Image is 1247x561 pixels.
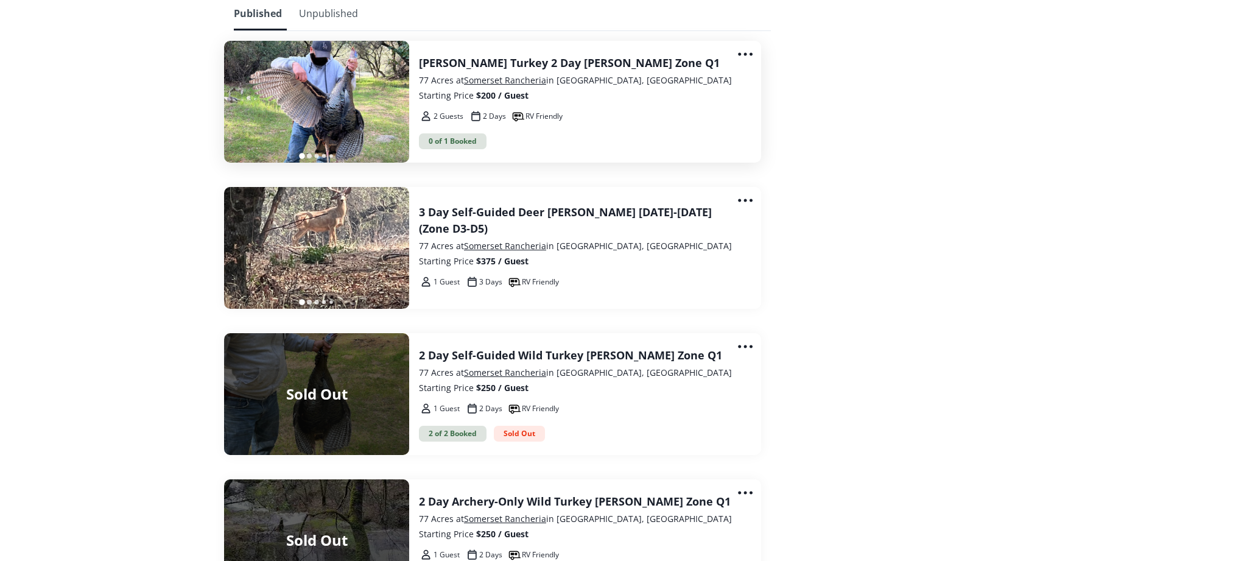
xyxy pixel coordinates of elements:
button: Go to step 2 [306,152,313,160]
span: 2 Days [479,549,502,560]
a: 2 Day Self-Guided Wild Turkey [PERSON_NAME] Zone Q177 Acres atSomerset Rancheriain [GEOGRAPHIC_DA... [409,342,761,446]
button: Go to step 3 [313,152,320,160]
button: Go to step 4 [320,152,328,160]
a: Somerset Rancheria [464,74,546,86]
div: 2 Day Self-Guided Wild Turkey [PERSON_NAME] Zone Q1 [419,347,742,364]
button: Go to step 3 [313,298,320,306]
div: 77 Acres at in [GEOGRAPHIC_DATA], [GEOGRAPHIC_DATA] [419,74,742,86]
b: $200 / Guest [476,90,529,101]
span: RV Friendly [525,111,563,121]
button: Go to step 1 [298,152,306,160]
a: Somerset Rancheria [464,240,546,252]
div: 77 Acres at in [GEOGRAPHIC_DATA], [GEOGRAPHIC_DATA] [419,512,742,525]
a: [PERSON_NAME] Turkey 2 Day [PERSON_NAME] Zone Q177 Acres atSomerset Rancheriain [GEOGRAPHIC_DATA]... [409,50,761,154]
div: [PERSON_NAME] Turkey 2 Day [PERSON_NAME] Zone Q1 [419,55,742,71]
span: 3 Days [479,277,502,287]
span: 0 of 1 Booked [429,136,477,146]
span: Starting Price [419,528,474,540]
a: 3 Day Self-Guided Deer [PERSON_NAME] [DATE]-[DATE] (Zone D3-D5)77 Acres atSomerset Rancheriain [G... [409,199,761,297]
span: Unpublished [299,6,358,21]
span: RV Friendly [522,549,559,560]
span: Sold Out [504,428,535,439]
a: Junior Wild Turkey 2 Day Hunt Zone Q1Go to step 1Go to step 2Go to step 3Go to step 4Go to step 5... [224,41,409,164]
button: Go to step 1 [298,298,306,306]
span: Published [234,6,282,21]
button: Go to step 5 [328,152,335,160]
button: Unpublished [287,6,370,21]
span: 2 Guests [434,111,463,121]
button: Go to step 2 [306,298,313,306]
div: 77 Acres at in [GEOGRAPHIC_DATA], [GEOGRAPHIC_DATA] [419,239,742,252]
a: 3 Day Self-Guided Deer Hunt Aug-Oct 2025 (Zone D3-D5)Go to step 1Go to step 2Go to step 3Go to st... [224,187,409,311]
button: Published [234,6,287,21]
div: 3 Day Self-Guided Deer [PERSON_NAME] [DATE]-[DATE] (Zone D3-D5) [419,204,742,237]
div: 2 Day Archery-Only Wild Turkey [PERSON_NAME] Zone Q1 [419,493,742,510]
a: Somerset Rancheria [464,513,546,524]
b: Sold Out [286,529,348,551]
span: 2 of 2 Booked [429,428,477,439]
span: 1 Guest [434,403,460,414]
img: 3 Day Self-Guided Deer Hunt Aug-Oct 2025 (Zone D3-D5) [224,187,409,311]
span: Starting Price [419,90,474,101]
b: $250 / Guest [476,528,529,540]
a: 2 Day Self-Guided Wild Turkey Hunt Zone Q1Sold Out [224,333,409,457]
button: Go to step 5 [328,298,335,306]
span: 1 Guest [434,549,460,560]
b: $375 / Guest [476,255,529,267]
span: Starting Price [419,382,474,393]
button: Go to step 4 [320,298,328,306]
span: 1 Guest [434,277,460,287]
span: 2 Days [479,403,502,414]
span: RV Friendly [522,277,559,287]
span: Starting Price [419,255,474,267]
b: $250 / Guest [476,382,529,393]
a: Somerset Rancheria [464,367,546,378]
div: 77 Acres at in [GEOGRAPHIC_DATA], [GEOGRAPHIC_DATA] [419,366,742,379]
span: RV Friendly [522,403,559,414]
span: 2 Days [483,111,506,121]
b: Sold Out [286,383,348,405]
img: Junior Wild Turkey 2 Day Hunt Zone Q1 [224,41,409,164]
